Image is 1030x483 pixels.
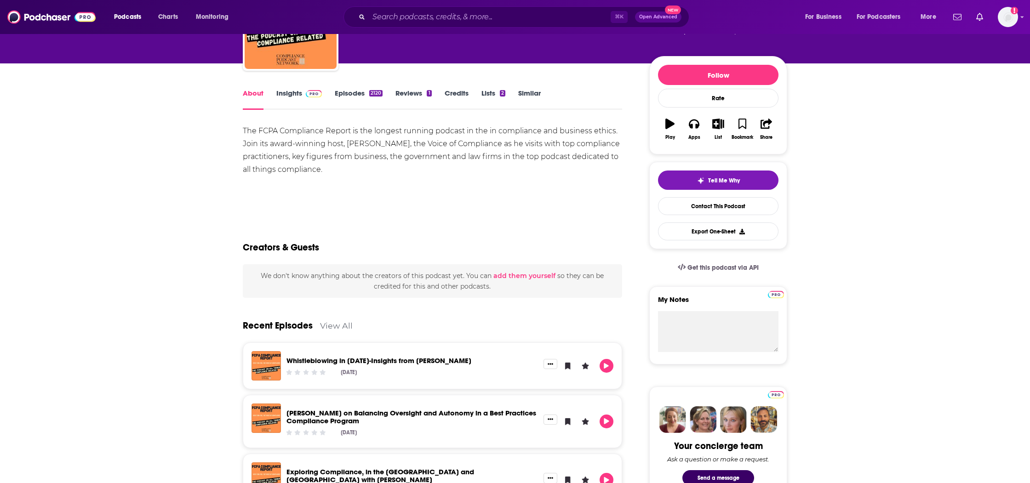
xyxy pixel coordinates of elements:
[670,256,766,279] a: Get this podcast via API
[114,11,141,23] span: Podcasts
[857,11,901,23] span: For Podcasters
[395,89,431,110] a: Reviews1
[658,295,778,311] label: My Notes
[706,113,730,146] button: List
[851,10,914,24] button: open menu
[950,9,965,25] a: Show notifications dropdown
[658,222,778,240] button: Export One-Sheet
[196,11,229,23] span: Monitoring
[369,10,611,24] input: Search podcasts, credits, & more...
[768,291,784,298] img: Podchaser Pro
[914,10,948,24] button: open menu
[369,90,383,97] div: 2120
[7,8,96,26] img: Podchaser - Follow, Share and Rate Podcasts
[658,89,778,108] div: Rate
[578,415,592,428] button: Leave a Rating
[261,272,604,290] span: We don't know anything about the creators of this podcast yet . You can so they can be credited f...
[639,15,677,19] span: Open Advanced
[243,89,263,110] a: About
[998,7,1018,27] button: Show profile menu
[921,11,936,23] span: More
[544,415,557,425] button: Show More Button
[768,391,784,398] img: Podchaser Pro
[341,369,357,375] div: [DATE]
[715,135,722,140] div: List
[768,390,784,398] a: Pro website
[152,10,183,24] a: Charts
[600,359,613,373] button: Play
[658,113,682,146] button: Play
[285,429,327,436] div: Community Rating: 0 out of 5
[760,135,772,140] div: Share
[286,409,536,425] a: Suhail Motwani on Balancing Oversight and Autonomy in a Best Practices Compliance Program
[750,406,777,433] img: Jon Profile
[578,359,592,373] button: Leave a Rating
[108,10,153,24] button: open menu
[427,90,431,97] div: 1
[998,7,1018,27] span: Logged in as thomaskoenig
[658,65,778,85] button: Follow
[665,135,675,140] div: Play
[732,135,753,140] div: Bookmark
[352,6,698,28] div: Search podcasts, credits, & more...
[658,170,778,190] button: tell me why sparkleTell Me Why
[252,351,281,381] img: Whistleblowing in 2025-Insights from Mary Inman
[500,90,505,97] div: 2
[799,10,853,24] button: open menu
[252,403,281,433] img: Suhail Motwani on Balancing Oversight and Autonomy in a Best Practices Compliance Program
[998,7,1018,27] img: User Profile
[674,440,763,452] div: Your concierge team
[687,264,759,272] span: Get this podcast via API
[720,406,747,433] img: Jules Profile
[690,406,716,433] img: Barbara Profile
[243,125,622,176] div: The FCPA Compliance Report is the longest running podcast in the in compliance and business ethic...
[341,429,357,436] div: [DATE]
[635,11,681,23] button: Open AdvancedNew
[158,11,178,23] span: Charts
[688,135,700,140] div: Apps
[730,113,754,146] button: Bookmark
[306,90,322,97] img: Podchaser Pro
[243,320,313,331] a: Recent Episodes
[518,89,541,110] a: Similar
[189,10,240,24] button: open menu
[561,415,575,428] button: Bookmark Episode
[973,9,987,25] a: Show notifications dropdown
[286,356,471,365] a: Whistleblowing in 2025-Insights from Mary Inman
[659,406,686,433] img: Sydney Profile
[665,6,681,14] span: New
[445,89,469,110] a: Credits
[335,89,383,110] a: Episodes2120
[658,197,778,215] a: Contact This Podcast
[667,455,769,463] div: Ask a question or make a request.
[600,415,613,428] button: Play
[708,177,740,184] span: Tell Me Why
[285,369,327,375] div: Community Rating: 0 out of 5
[682,113,706,146] button: Apps
[544,473,557,483] button: Show More Button
[481,89,505,110] a: Lists2
[611,11,628,23] span: ⌘ K
[320,321,353,330] a: View All
[493,272,555,279] button: add them yourself
[544,359,557,369] button: Show More Button
[805,11,841,23] span: For Business
[243,242,319,253] h2: Creators & Guests
[1011,7,1018,14] svg: Add a profile image
[697,177,704,184] img: tell me why sparkle
[561,359,575,373] button: Bookmark Episode
[276,89,322,110] a: InsightsPodchaser Pro
[755,113,778,146] button: Share
[768,290,784,298] a: Pro website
